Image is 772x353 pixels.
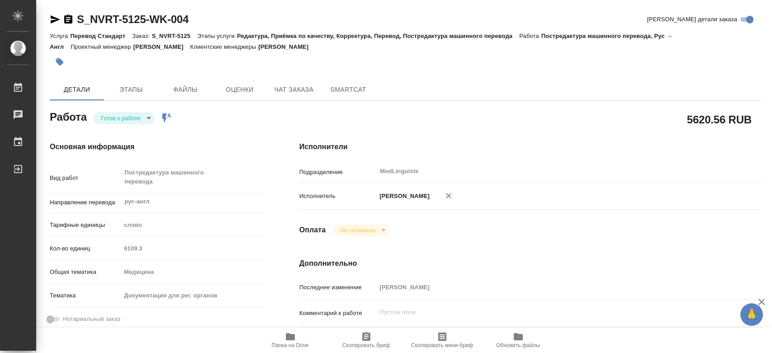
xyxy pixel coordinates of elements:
button: Готов к работе [98,114,143,122]
input: Пустое поле [121,242,263,255]
p: Перевод Стандарт [70,33,132,39]
p: Этапы услуги [197,33,237,39]
p: [PERSON_NAME] [133,43,190,50]
button: Не оплачена [337,226,378,234]
span: Детали [55,84,99,95]
span: Скопировать мини-бриф [411,342,473,348]
p: Тематика [50,291,121,300]
a: S_NVRT-5125-WK-004 [77,13,189,25]
span: Оценки [218,84,261,95]
p: Заказ: [132,33,152,39]
p: [PERSON_NAME] [376,192,430,201]
p: Кол-во единиц [50,244,121,253]
p: Редактура, Приёмка по качеству, Корректура, Перевод, Постредактура машинного перевода [237,33,519,39]
div: Готов к работе [94,112,154,124]
h4: Основная информация [50,141,263,152]
button: Обновить файлы [480,328,556,353]
p: Клиентские менеджеры [190,43,259,50]
p: Направление перевода [50,198,121,207]
div: Медицина [121,264,263,280]
span: SmartCat [327,84,370,95]
button: 🙏 [740,303,763,326]
span: Папка на Drive [272,342,309,348]
span: [PERSON_NAME] детали заказа [647,15,737,24]
span: Чат заказа [272,84,316,95]
span: 🙏 [744,305,759,324]
p: Вид работ [50,174,121,183]
p: Исполнитель [299,192,377,201]
button: Скопировать ссылку для ЯМессенджера [50,14,61,25]
div: слово [121,217,263,233]
span: Этапы [109,84,153,95]
p: Комментарий к работе [299,309,377,318]
p: S_NVRT-5125 [152,33,197,39]
button: Добавить тэг [50,52,70,72]
div: Документация для рег. органов [121,288,263,303]
input: Пустое поле [376,281,723,294]
button: Скопировать ссылку [63,14,74,25]
h2: 5620.56 RUB [687,112,752,127]
button: Папка на Drive [252,328,328,353]
p: Тарифные единицы [50,221,121,230]
span: Скопировать бриф [342,342,390,348]
p: Подразделение [299,168,377,177]
p: Общая тематика [50,268,121,277]
span: Файлы [164,84,207,95]
p: [PERSON_NAME] [258,43,315,50]
h4: Дополнительно [299,258,762,269]
h4: Исполнители [299,141,762,152]
div: Готов к работе [333,224,388,236]
span: Нотариальный заказ [63,315,120,324]
button: Скопировать мини-бриф [404,328,480,353]
h2: Работа [50,108,87,124]
span: Обновить файлы [496,342,540,348]
p: Проектный менеджер [71,43,133,50]
p: Услуга [50,33,70,39]
p: Работа [519,33,541,39]
p: Последнее изменение [299,283,377,292]
h4: Оплата [299,225,326,235]
button: Скопировать бриф [328,328,404,353]
button: Удалить исполнителя [439,186,459,206]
